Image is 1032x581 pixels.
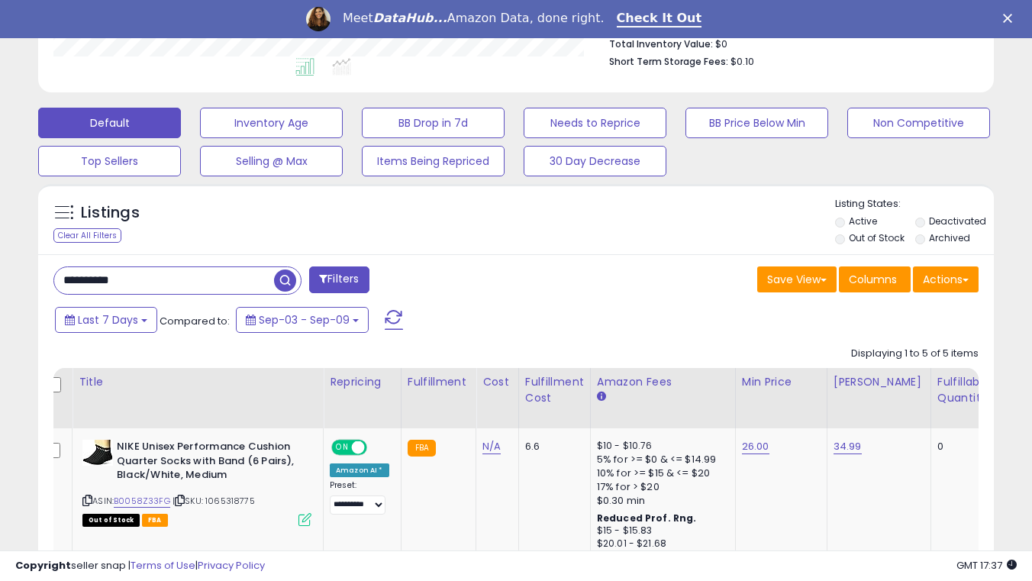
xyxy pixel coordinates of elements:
div: $10 - $10.76 [597,440,724,453]
div: Displaying 1 to 5 of 5 items [851,347,979,361]
span: All listings that are currently out of stock and unavailable for purchase on Amazon [82,514,140,527]
div: Preset: [330,480,389,515]
div: Fulfillment Cost [525,374,584,406]
button: Needs to Reprice [524,108,666,138]
p: Listing States: [835,197,994,211]
i: DataHub... [373,11,447,25]
div: Fulfillment [408,374,469,390]
li: $0 [609,34,968,52]
img: Profile image for Georgie [306,7,331,31]
button: Actions [913,266,979,292]
label: Deactivated [929,215,986,228]
span: | SKU: 1065318775 [173,495,255,507]
div: Cost [482,374,512,390]
div: Amazon AI * [330,463,389,477]
div: 6.6 [525,440,579,454]
span: ON [333,441,352,454]
span: FBA [142,514,168,527]
a: B0058Z33FG [114,495,170,508]
a: 34.99 [834,439,862,454]
button: Last 7 Days [55,307,157,333]
div: 10% for >= $15 & <= $20 [597,466,724,480]
button: Columns [839,266,911,292]
div: Close [1003,14,1018,23]
button: Selling @ Max [200,146,343,176]
strong: Copyright [15,558,71,573]
span: Columns [849,272,897,287]
span: OFF [365,441,389,454]
h5: Listings [81,202,140,224]
label: Archived [929,231,970,244]
b: Short Term Storage Fees: [609,55,728,68]
div: Meet Amazon Data, done right. [343,11,605,26]
a: Check It Out [617,11,702,27]
button: Save View [757,266,837,292]
span: Compared to: [160,314,230,328]
b: NIKE Unisex Performance Cushion Quarter Socks with Band (6 Pairs), Black/White, Medium [117,440,302,486]
button: Default [38,108,181,138]
img: 41RESoH4DaL._SL40_.jpg [82,440,113,466]
button: Sep-03 - Sep-09 [236,307,369,333]
small: Amazon Fees. [597,390,606,404]
div: seller snap | | [15,559,265,573]
button: Non Competitive [847,108,990,138]
span: Sep-03 - Sep-09 [259,312,350,328]
div: 0 [937,440,985,454]
div: Repricing [330,374,395,390]
label: Active [849,215,877,228]
div: Fulfillable Quantity [937,374,990,406]
small: FBA [408,440,436,457]
a: 26.00 [742,439,769,454]
span: 2025-09-17 17:37 GMT [956,558,1017,573]
button: Items Being Repriced [362,146,505,176]
button: BB Price Below Min [685,108,828,138]
div: 17% for > $20 [597,480,724,494]
button: BB Drop in 7d [362,108,505,138]
a: N/A [482,439,501,454]
div: $15 - $15.83 [597,525,724,537]
span: Last 7 Days [78,312,138,328]
div: Amazon Fees [597,374,729,390]
label: Out of Stock [849,231,905,244]
div: Clear All Filters [53,228,121,243]
a: Privacy Policy [198,558,265,573]
b: Total Inventory Value: [609,37,713,50]
button: Top Sellers [38,146,181,176]
a: Terms of Use [131,558,195,573]
b: Reduced Prof. Rng. [597,512,697,525]
div: [PERSON_NAME] [834,374,924,390]
div: Title [79,374,317,390]
button: Filters [309,266,369,293]
div: Min Price [742,374,821,390]
span: $0.10 [730,54,754,69]
div: ASIN: [82,440,311,525]
div: 5% for >= $0 & <= $14.99 [597,453,724,466]
button: Inventory Age [200,108,343,138]
button: 30 Day Decrease [524,146,666,176]
div: $0.30 min [597,494,724,508]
